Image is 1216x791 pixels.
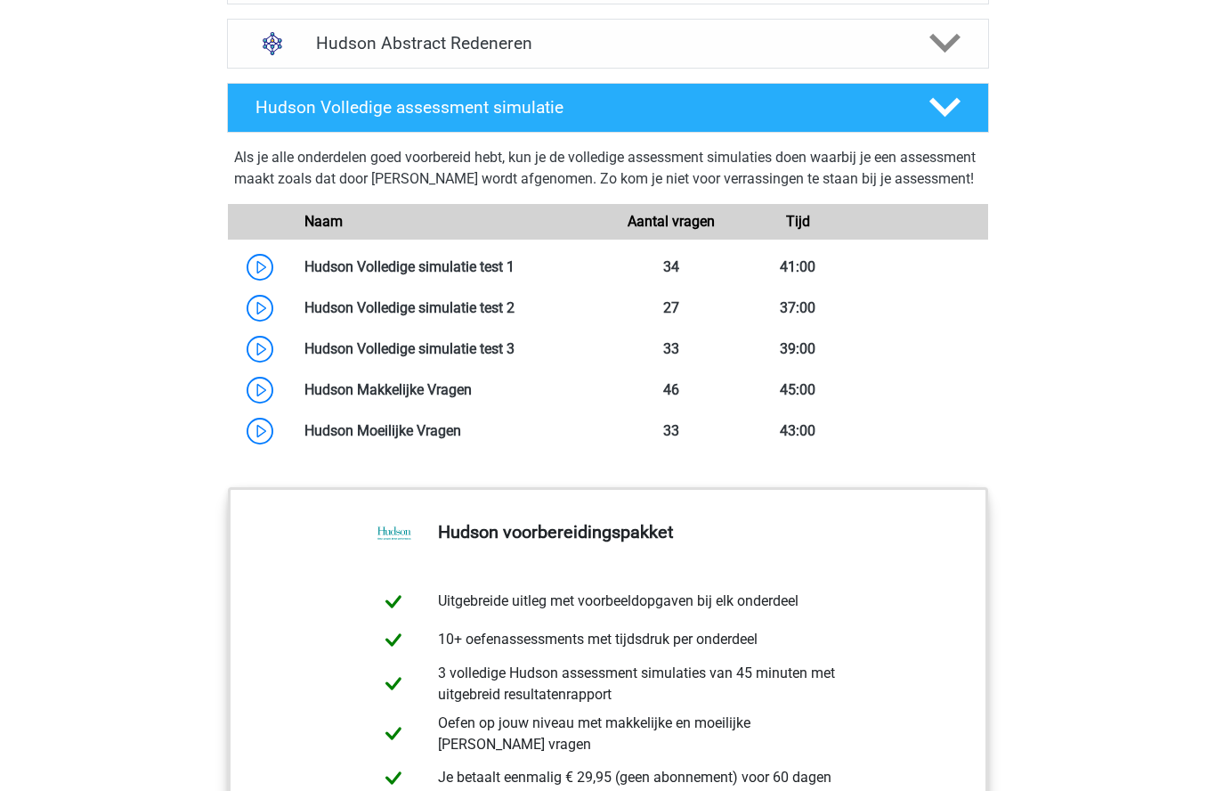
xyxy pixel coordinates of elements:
div: Hudson Makkelijke Vragen [291,379,608,401]
div: Als je alle onderdelen goed voorbereid hebt, kun je de volledige assessment simulaties doen waarb... [234,147,982,197]
a: Hudson Volledige assessment simulatie [220,83,996,133]
h4: Hudson Volledige assessment simulatie [255,97,900,118]
div: Hudson Volledige simulatie test 2 [291,298,608,319]
div: Aantal vragen [608,211,734,232]
a: abstract redeneren Hudson Abstract Redeneren [220,19,996,69]
h4: Hudson Abstract Redeneren [316,33,899,53]
div: Naam [291,211,608,232]
div: Hudson Volledige simulatie test 3 [291,338,608,360]
div: Hudson Moeilijke Vragen [291,420,608,442]
img: abstract redeneren [249,20,296,67]
div: Tijd [734,211,861,232]
div: Hudson Volledige simulatie test 1 [291,257,608,278]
